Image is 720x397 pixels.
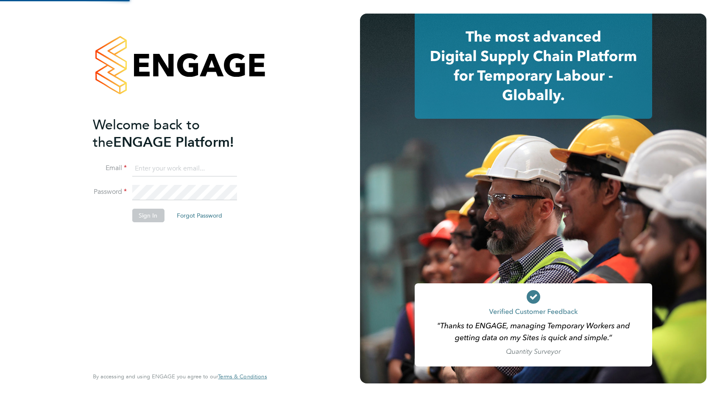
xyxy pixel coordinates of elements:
[93,117,200,151] span: Welcome back to the
[93,373,267,380] span: By accessing and using ENGAGE you agree to our
[93,164,127,173] label: Email
[218,373,267,380] a: Terms & Conditions
[93,187,127,196] label: Password
[93,116,258,151] h2: ENGAGE Platform!
[132,161,237,176] input: Enter your work email...
[132,209,164,222] button: Sign In
[170,209,229,222] button: Forgot Password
